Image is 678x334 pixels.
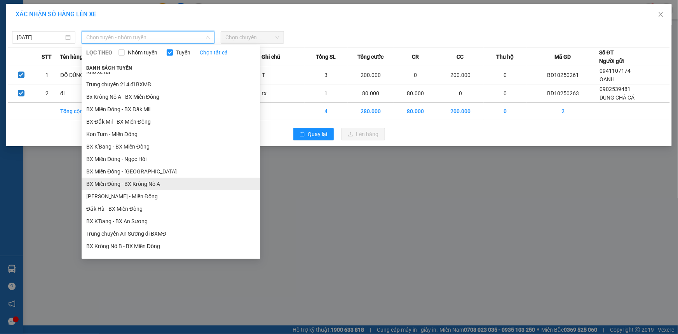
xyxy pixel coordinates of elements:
[78,29,110,35] span: BD10250263
[59,54,72,65] span: Nơi nhận:
[293,128,334,140] button: rollbackQuay lại
[225,31,279,43] span: Chọn chuyến
[26,54,53,59] span: PV Bình Dương
[554,52,571,61] span: Mã GD
[348,66,394,84] td: 200.000
[348,103,394,120] td: 280.000
[86,31,210,43] span: Chọn tuyến - nhóm tuyến
[394,103,437,120] td: 80.000
[305,103,348,120] td: 4
[74,35,110,41] span: 08:27:25 [DATE]
[394,66,437,84] td: 0
[82,165,260,178] li: BX Miền Đông - [GEOGRAPHIC_DATA]
[82,190,260,203] li: [PERSON_NAME] - Miền Đông
[173,48,193,57] span: Tuyến
[600,86,631,92] span: 0902539481
[82,178,260,190] li: BX Miền Đông - BX Krông Nô A
[484,84,527,103] td: 0
[457,52,464,61] span: CC
[316,52,336,61] span: Tổng SL
[82,140,260,153] li: BX K'Bang - BX Miền Đông
[412,52,419,61] span: CR
[261,52,280,61] span: Ghi chú
[527,103,599,120] td: 2
[8,17,18,37] img: logo
[484,103,527,120] td: 0
[599,48,624,65] div: Số ĐT Người gửi
[261,66,305,84] td: T
[17,33,64,42] input: 15/10/2025
[42,52,52,61] span: STT
[34,66,60,84] td: 1
[82,240,260,252] li: BX Krông Nô B - BX Miền Đông
[600,94,634,101] span: DUNG CHẢ CÁ
[82,203,260,215] li: Đắk Hà - BX Miền Đông
[16,10,96,18] span: XÁC NHẬN SỐ HÀNG LÊN XE
[650,4,672,26] button: Close
[82,128,260,140] li: Kon Tum - Miền Đông
[206,35,210,40] span: down
[82,153,260,165] li: BX Miền Đông - Ngọc Hồi
[82,115,260,128] li: BX Đắk Mil - BX Miền Đông
[27,47,90,52] strong: BIÊN NHẬN GỬI HÀNG HOÁ
[82,252,260,265] li: BX Miền Đông - BX Krông Nô B
[82,78,260,91] li: Trung chuyển 214 đi BXMĐ
[60,52,83,61] span: Tên hàng
[60,66,121,84] td: ĐỒ DÙNG/MAI ĐI
[348,84,394,103] td: 80.000
[82,215,260,227] li: BX K'Bang - BX An Sương
[308,130,328,138] span: Quay lại
[82,227,260,240] li: Trung chuyển An Sương đi BXMĐ
[600,76,615,82] span: OANH
[8,54,16,65] span: Nơi gửi:
[658,11,664,17] span: close
[394,84,437,103] td: 80.000
[527,66,599,84] td: BD10250261
[600,68,631,74] span: 0941107174
[437,103,484,120] td: 200.000
[82,66,260,78] li: Kho xe tải
[342,128,385,140] button: uploadLên hàng
[125,48,160,57] span: Nhóm tuyến
[527,84,599,103] td: BD10250263
[496,52,514,61] span: Thu hộ
[82,91,260,103] li: Bx Krông Nô A - BX Miền Đông
[60,103,121,120] td: Tổng cộng
[357,52,383,61] span: Tổng cước
[200,48,228,57] a: Chọn tất cả
[261,84,305,103] td: tx
[78,54,101,59] span: PV Đắk Song
[437,66,484,84] td: 200.000
[34,84,60,103] td: 2
[82,65,137,72] span: Danh sách tuyến
[300,131,305,138] span: rollback
[86,48,112,57] span: LỌC THEO
[82,103,260,115] li: BX Miền Đông - BX Đăk Mil
[305,84,348,103] td: 1
[305,66,348,84] td: 3
[484,66,527,84] td: 0
[20,12,63,42] strong: CÔNG TY TNHH [GEOGRAPHIC_DATA] 214 QL13 - P.26 - Q.BÌNH THẠNH - TP HCM 1900888606
[60,84,121,103] td: đl
[437,84,484,103] td: 0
